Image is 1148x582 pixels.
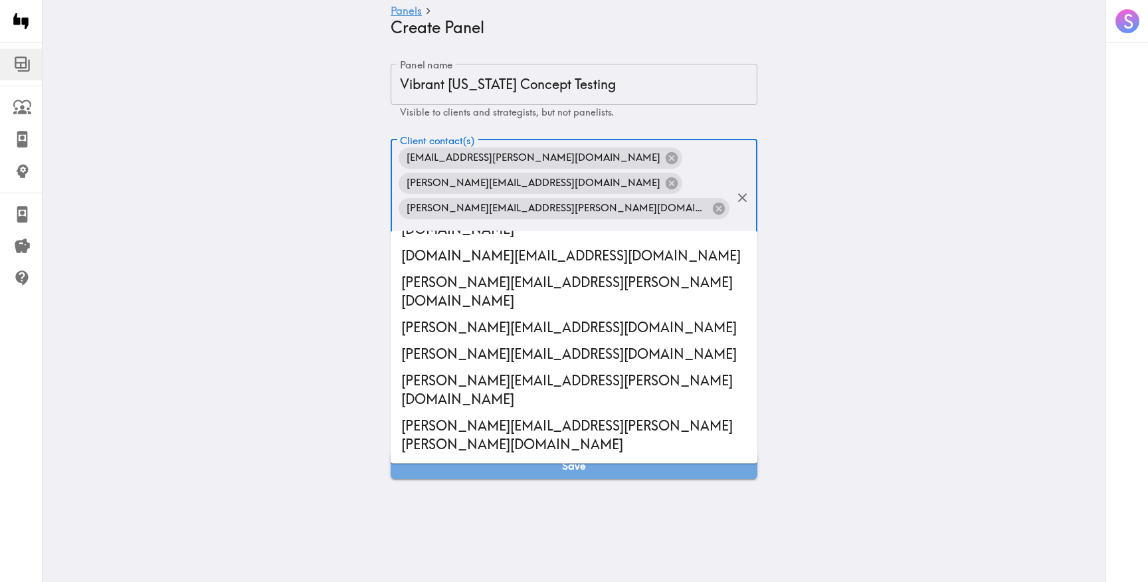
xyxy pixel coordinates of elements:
span: Visible to clients and strategists, but not panelists. [400,106,614,118]
li: [PERSON_NAME][EMAIL_ADDRESS][PERSON_NAME][DOMAIN_NAME] [391,458,757,504]
label: Client contact(s) [400,134,474,148]
li: [PERSON_NAME][EMAIL_ADDRESS][PERSON_NAME][PERSON_NAME][DOMAIN_NAME] [391,413,757,458]
li: [PERSON_NAME][EMAIL_ADDRESS][DOMAIN_NAME] [391,315,757,341]
img: Instapanel [8,8,35,35]
span: [EMAIL_ADDRESS][PERSON_NAME][DOMAIN_NAME] [399,148,668,167]
span: [PERSON_NAME][EMAIL_ADDRESS][DOMAIN_NAME] [399,173,668,193]
li: [PERSON_NAME][EMAIL_ADDRESS][PERSON_NAME][DOMAIN_NAME] [391,368,757,413]
li: [DOMAIN_NAME][EMAIL_ADDRESS][DOMAIN_NAME] [391,243,757,270]
div: [EMAIL_ADDRESS][PERSON_NAME][DOMAIN_NAME] [399,147,682,169]
button: S [1114,8,1141,35]
li: [PERSON_NAME][EMAIL_ADDRESS][DOMAIN_NAME] [391,341,757,368]
div: [PERSON_NAME][EMAIL_ADDRESS][PERSON_NAME][DOMAIN_NAME] [399,198,729,219]
a: Panels [391,5,422,18]
span: S [1123,10,1133,33]
div: [PERSON_NAME][EMAIL_ADDRESS][DOMAIN_NAME] [399,173,682,194]
li: [PERSON_NAME][EMAIL_ADDRESS][PERSON_NAME][DOMAIN_NAME] [391,270,757,315]
button: Save [391,452,757,479]
h4: Create Panel [391,18,747,37]
span: [PERSON_NAME][EMAIL_ADDRESS][PERSON_NAME][DOMAIN_NAME] [399,199,716,218]
label: Panel name [400,58,453,72]
button: Clear [732,187,753,208]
